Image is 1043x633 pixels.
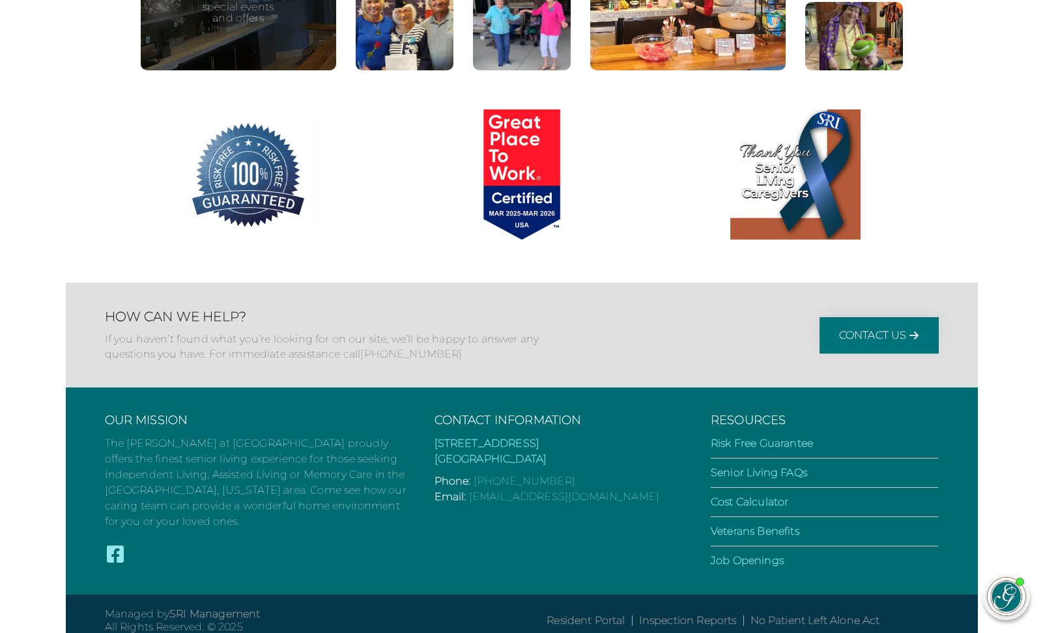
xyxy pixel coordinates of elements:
img: Thank You Senior Living Caregivers [730,109,861,240]
a: SRI Management [169,608,260,620]
h3: Contact Information [435,414,685,428]
a: Inspection Reports [639,614,737,626]
a: No Patient Left Alone Act [750,614,880,626]
h3: Our Mission [105,414,408,428]
span: Phone: [435,475,471,487]
img: 100% Risk Free Guarantee [183,109,313,240]
a: Risk Free Guarantee [711,437,813,449]
p: The [PERSON_NAME] at [GEOGRAPHIC_DATA] proudly offers the finest senior living experience for tho... [105,436,408,529]
a: [PHONE_NUMBER] [360,348,462,360]
a: 100% Risk Free Guarantee [111,109,385,244]
p: If you haven’t found what you’re looking for on our site, we’ll be happy to answer any questions ... [105,332,548,361]
a: Veterans Benefits [711,525,799,537]
iframe: iframe [785,283,1030,560]
a: Senior Living FAQs [711,466,807,479]
h3: Resources [711,414,939,428]
a: [STREET_ADDRESS][GEOGRAPHIC_DATA] [435,437,547,465]
a: Thank You Senior Living Caregivers [659,109,932,244]
img: avatar [988,578,1025,615]
span: Email: [435,490,466,503]
h2: How Can We Help? [105,309,548,324]
a: [PHONE_NUMBER] [474,475,575,487]
a: Great Place to Work [385,109,659,244]
a: [EMAIL_ADDRESS][DOMAIN_NAME] [469,490,659,503]
img: Great Place to Work [457,109,587,240]
a: Resident Portal [547,614,625,626]
a: Job Openings [711,554,784,567]
a: Cost Calculator [711,496,788,508]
